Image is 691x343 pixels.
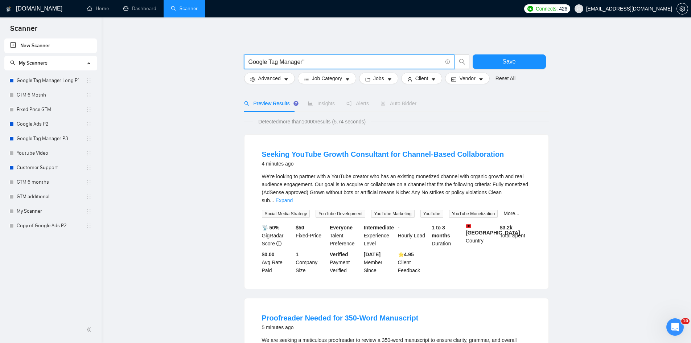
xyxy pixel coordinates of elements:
a: dashboardDashboard [123,5,156,12]
span: setting [250,77,255,82]
button: folderJobscaret-down [359,73,398,84]
span: 10 [681,318,690,324]
span: holder [86,121,92,127]
button: barsJob Categorycaret-down [298,73,356,84]
li: Google Ads P2 [4,117,97,131]
span: holder [86,78,92,83]
li: Google Tag Manager Long P1 [4,73,97,88]
b: $ 50 [296,225,304,230]
div: 4 minutes ago [262,159,504,168]
li: GTM 6 Motnh [4,88,97,102]
span: folder [365,77,370,82]
input: Search Freelance Jobs... [248,57,442,66]
span: Advanced [258,74,281,82]
a: Google Ads P2 [17,117,86,131]
a: homeHome [87,5,109,12]
a: Fixed Price GTM [17,102,86,117]
iframe: Intercom live chat [666,318,684,336]
button: Save [473,54,546,69]
a: Proofreader Needed for 350-Word Manuscript [262,314,419,322]
b: $0.00 [262,252,275,257]
span: Client [415,74,428,82]
b: [DATE] [364,252,381,257]
div: Total Spent [498,224,532,248]
span: holder [86,208,92,214]
a: GTM additional [17,189,86,204]
b: [GEOGRAPHIC_DATA] [466,224,520,236]
li: Youtube Video [4,146,97,160]
li: My Scanner [4,204,97,219]
b: $ 3.2k [500,225,513,230]
span: Scanner [4,23,43,38]
div: Fixed-Price [294,224,328,248]
span: caret-down [387,77,392,82]
span: info-circle [276,241,281,246]
span: YouTube Monetization [449,210,498,218]
span: caret-down [478,77,484,82]
b: Everyone [330,225,353,230]
span: setting [677,6,688,12]
a: Expand [276,197,293,203]
span: idcard [451,77,456,82]
span: holder [86,92,92,98]
li: GTM 6 months [4,175,97,189]
span: My Scanners [19,60,48,66]
div: Client Feedback [396,250,431,274]
button: search [455,54,469,69]
span: info-circle [445,60,450,64]
div: Avg Rate Paid [260,250,295,274]
span: holder [86,194,92,200]
span: holder [86,223,92,229]
b: ⭐️ 4.95 [398,252,414,257]
span: YouTube Marketing [371,210,414,218]
a: Google Tag Manager Long P1 [17,73,86,88]
b: - [398,225,400,230]
span: holder [86,165,92,171]
li: Customer Support [4,160,97,175]
b: 1 [296,252,299,257]
span: search [10,60,15,65]
span: caret-down [345,77,350,82]
span: Jobs [373,74,384,82]
li: New Scanner [4,38,97,53]
span: double-left [86,326,94,333]
div: Member Since [362,250,396,274]
span: YouTube Development [316,210,365,218]
span: holder [86,107,92,113]
li: Fixed Price GTM [4,102,97,117]
a: GTM 6 months [17,175,86,189]
div: Tooltip anchor [293,100,299,107]
a: GTM 6 Motnh [17,88,86,102]
span: bars [304,77,309,82]
div: Experience Level [362,224,396,248]
li: Copy of Google Ads P2 [4,219,97,233]
a: setting [676,6,688,12]
span: notification [346,101,351,106]
span: Alerts [346,101,369,106]
li: GTM additional [4,189,97,204]
b: Verified [330,252,348,257]
span: holder [86,136,92,142]
span: user [407,77,412,82]
span: caret-down [284,77,289,82]
span: holder [86,179,92,185]
a: Seeking YouTube Growth Consultant for Channel-Based Collaboration [262,150,504,158]
span: ... [270,197,274,203]
span: Save [502,57,515,66]
span: Job Category [312,74,342,82]
span: Vendor [459,74,475,82]
span: My Scanners [10,60,48,66]
div: Hourly Load [396,224,431,248]
a: Customer Support [17,160,86,175]
div: Company Size [294,250,328,274]
span: 426 [559,5,567,13]
span: We're looking to partner with a YouTube creator who has an existing monetized channel with organi... [262,173,528,203]
li: Google Tag Manager P3 [4,131,97,146]
span: caret-down [431,77,436,82]
span: Insights [308,101,335,106]
a: Reset All [495,74,515,82]
div: GigRadar Score [260,224,295,248]
span: holder [86,150,92,156]
span: Detected more than 10000 results (5.74 seconds) [253,118,371,126]
span: YouTube [420,210,443,218]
